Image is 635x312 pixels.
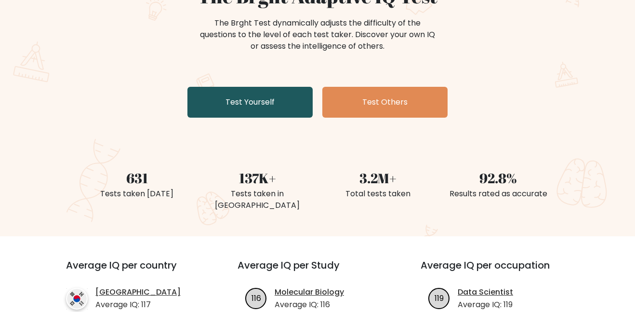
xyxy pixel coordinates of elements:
[95,299,181,311] p: Average IQ: 117
[458,286,513,298] a: Data Scientist
[444,168,553,188] div: 92.8%
[458,299,513,311] p: Average IQ: 119
[323,168,432,188] div: 3.2M+
[322,87,448,118] a: Test Others
[95,286,181,298] a: [GEOGRAPHIC_DATA]
[203,188,312,211] div: Tests taken in [GEOGRAPHIC_DATA]
[66,259,203,283] h3: Average IQ per country
[275,286,344,298] a: Molecular Biology
[444,188,553,200] div: Results rated as accurate
[203,168,312,188] div: 137K+
[187,87,313,118] a: Test Yourself
[251,292,261,303] text: 116
[82,168,191,188] div: 631
[323,188,432,200] div: Total tests taken
[82,188,191,200] div: Tests taken [DATE]
[275,299,344,311] p: Average IQ: 116
[66,288,88,310] img: country
[421,259,581,283] h3: Average IQ per occupation
[197,17,438,52] div: The Brght Test dynamically adjusts the difficulty of the questions to the level of each test take...
[435,292,444,303] text: 119
[238,259,397,283] h3: Average IQ per Study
